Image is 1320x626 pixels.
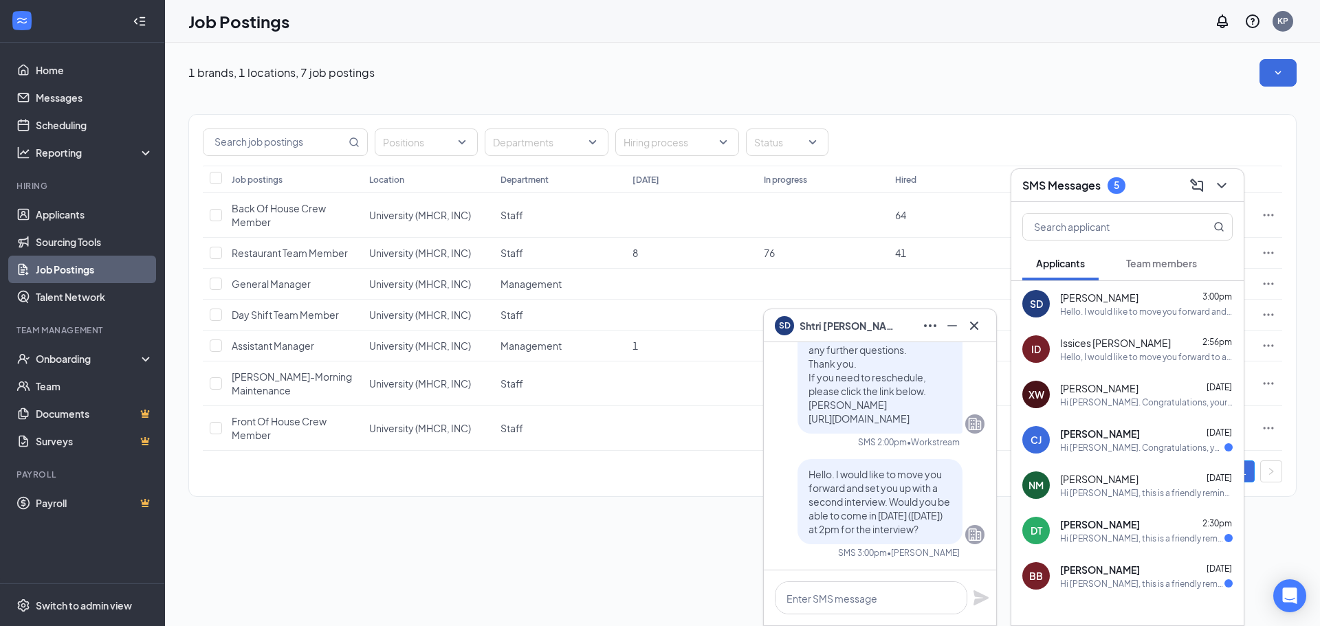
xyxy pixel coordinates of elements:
[362,331,494,361] td: University (MHCR, INC)
[500,209,523,221] span: Staff
[757,166,888,193] th: In progress
[16,180,151,192] div: Hiring
[494,238,625,269] td: Staff
[36,256,153,283] a: Job Postings
[1114,179,1119,191] div: 5
[349,137,360,148] svg: MagnifyingGlass
[1036,257,1085,269] span: Applicants
[1060,427,1140,440] span: [PERSON_NAME]
[1213,221,1224,232] svg: MagnifyingGlass
[888,166,1020,193] th: Hired
[800,318,896,333] span: Shtri [PERSON_NAME]
[1060,396,1233,408] div: Hi [PERSON_NAME]. Congratulations, your meeting with [PERSON_NAME] for Restaurant Team Member at ...
[626,166,757,193] th: [DATE]
[1202,291,1232,302] span: 3:00pm
[1060,517,1140,531] span: [PERSON_NAME]
[16,324,151,336] div: Team Management
[858,436,907,448] div: SMS 2:00pm
[362,269,494,300] td: University (MHCR, INC)
[1262,421,1275,435] svg: Ellipses
[369,209,471,221] span: University (MHCR, INC)
[494,406,625,451] td: Staff
[808,468,950,535] span: Hello. I would like to move you forward and set you up with a second interview. Would you be able...
[36,84,153,111] a: Messages
[1031,433,1042,447] div: CJ
[1028,388,1044,401] div: XW
[500,309,523,321] span: Staff
[1260,460,1282,482] li: Next Page
[1262,277,1275,291] svg: Ellipses
[15,14,29,27] svg: WorkstreamLogo
[369,309,471,321] span: University (MHCR, INC)
[36,489,153,517] a: PayrollCrown
[232,202,326,228] span: Back Of House Crew Member
[895,209,906,221] span: 64
[1207,382,1232,392] span: [DATE]
[1244,13,1261,30] svg: QuestionInfo
[1060,381,1138,395] span: [PERSON_NAME]
[500,278,562,290] span: Management
[1262,339,1275,353] svg: Ellipses
[500,339,562,352] span: Management
[494,300,625,331] td: Staff
[1202,518,1232,528] span: 2:30pm
[16,352,30,366] svg: UserCheck
[967,526,983,543] svg: Company
[1202,337,1232,347] span: 2:56pm
[632,339,638,352] span: 1
[369,278,471,290] span: University (MHCR, INC)
[16,146,30,159] svg: Analysis
[16,469,151,480] div: Payroll
[1207,563,1232,574] span: [DATE]
[133,14,146,28] svg: Collapse
[362,300,494,331] td: University (MHCR, INC)
[36,599,132,612] div: Switch to admin view
[36,111,153,139] a: Scheduling
[1262,246,1275,260] svg: Ellipses
[16,599,30,612] svg: Settings
[369,377,471,390] span: University (MHCR, INC)
[1271,66,1285,80] svg: SmallChevronDown
[188,10,289,33] h1: Job Postings
[494,331,625,361] td: Management
[1060,563,1140,577] span: [PERSON_NAME]
[1207,427,1232,438] span: [DATE]
[919,315,941,337] button: Ellipses
[973,590,989,606] svg: Plane
[36,352,142,366] div: Onboarding
[494,361,625,406] td: Staff
[1028,478,1044,492] div: NM
[232,309,339,321] span: Day Shift Team Member
[1262,208,1275,222] svg: Ellipses
[36,283,153,311] a: Talent Network
[232,339,314,352] span: Assistant Manager
[1031,524,1042,537] div: DT
[1060,306,1233,317] div: Hello. I would like to move you forward and set you up with a second interview. Would you be able...
[36,400,153,427] a: DocumentsCrown
[203,129,346,155] input: Search job postings
[494,269,625,300] td: Management
[362,361,494,406] td: University (MHCR, INC)
[963,315,985,337] button: Cross
[1214,13,1231,30] svg: Notifications
[1031,342,1041,356] div: ID
[369,339,471,352] span: University (MHCR, INC)
[500,377,523,390] span: Staff
[1023,214,1186,240] input: Search applicant
[36,201,153,228] a: Applicants
[232,278,311,290] span: General Manager
[1060,487,1233,499] div: Hi [PERSON_NAME], this is a friendly reminder. Your meeting with [PERSON_NAME] for Assistant Mana...
[1262,308,1275,322] svg: Ellipses
[1211,175,1233,197] button: ChevronDown
[1060,336,1171,350] span: Issices [PERSON_NAME]
[887,547,960,559] span: • [PERSON_NAME]
[907,436,960,448] span: • Workstream
[1029,569,1043,583] div: BB
[500,422,523,434] span: Staff
[1060,351,1233,363] div: Hello, I would like to move you forward to a second interview with our GM [PERSON_NAME]. Would yo...
[1030,297,1043,311] div: SD
[967,416,983,432] svg: Company
[232,370,352,396] span: [PERSON_NAME]-Morning Maintenance
[369,247,471,259] span: University (MHCR, INC)
[36,56,153,84] a: Home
